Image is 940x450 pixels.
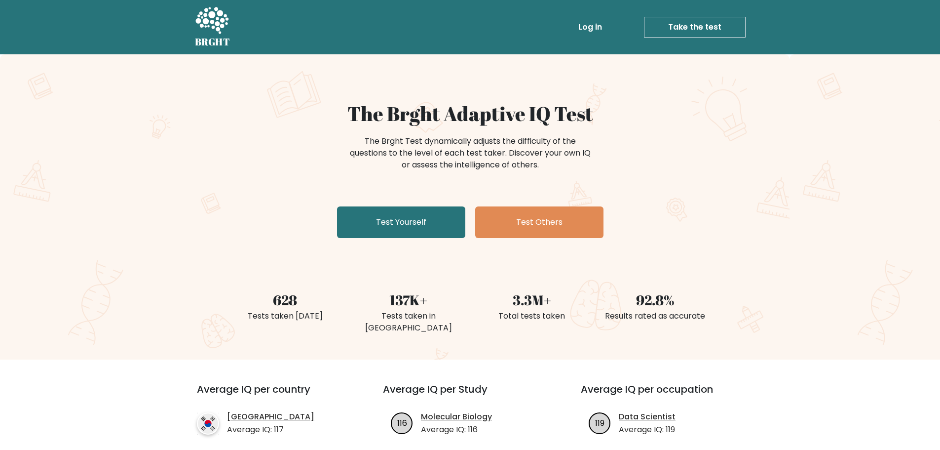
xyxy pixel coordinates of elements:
[600,289,711,310] div: 92.8%
[229,289,341,310] div: 628
[227,424,314,436] p: Average IQ: 117
[619,411,676,423] a: Data Scientist
[619,424,676,436] p: Average IQ: 119
[595,417,604,428] text: 119
[644,17,746,38] a: Take the test
[353,310,464,334] div: Tests taken in [GEOGRAPHIC_DATA]
[347,135,594,171] div: The Brght Test dynamically adjusts the difficulty of the questions to the level of each test take...
[397,417,407,428] text: 116
[475,206,603,238] a: Test Others
[197,383,347,407] h3: Average IQ per country
[195,36,230,48] h5: BRGHT
[227,411,314,423] a: [GEOGRAPHIC_DATA]
[476,289,588,310] div: 3.3M+
[383,383,557,407] h3: Average IQ per Study
[600,310,711,322] div: Results rated as accurate
[581,383,755,407] h3: Average IQ per occupation
[337,206,465,238] a: Test Yourself
[197,412,219,435] img: country
[421,411,492,423] a: Molecular Biology
[353,289,464,310] div: 137K+
[421,424,492,436] p: Average IQ: 116
[476,310,588,322] div: Total tests taken
[229,102,711,125] h1: The Brght Adaptive IQ Test
[195,4,230,50] a: BRGHT
[229,310,341,322] div: Tests taken [DATE]
[574,17,606,37] a: Log in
